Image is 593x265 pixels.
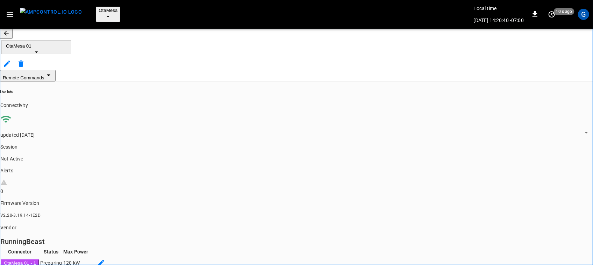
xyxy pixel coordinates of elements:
[474,5,524,12] p: Local time
[0,155,593,162] p: Not Active
[40,248,62,256] th: Status
[0,188,593,195] div: 0
[96,7,120,22] button: OtaMesa
[20,8,82,16] img: ampcontrol.io logo
[63,248,88,256] th: Max Power
[0,224,593,231] p: Vendor
[0,200,593,207] p: Firmware Version
[0,213,41,218] span: V2.20-3.19.14-1E2D
[1,40,71,54] button: OtaMesa 01
[554,8,574,15] span: 10 s ago
[0,167,593,174] p: Alerts
[17,6,85,23] button: menu
[99,8,117,13] span: OtaMesa
[1,248,39,256] th: Connector
[578,9,589,20] div: profile-icon
[0,143,593,150] p: Session
[474,17,524,24] p: [DATE] 14:20:40 -07:00
[0,132,35,138] span: updated [DATE]
[0,102,593,109] p: Connectivity
[546,9,557,20] button: set refresh interval
[6,43,67,49] span: OtaMesa 01
[0,236,593,247] h6: RunningBeast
